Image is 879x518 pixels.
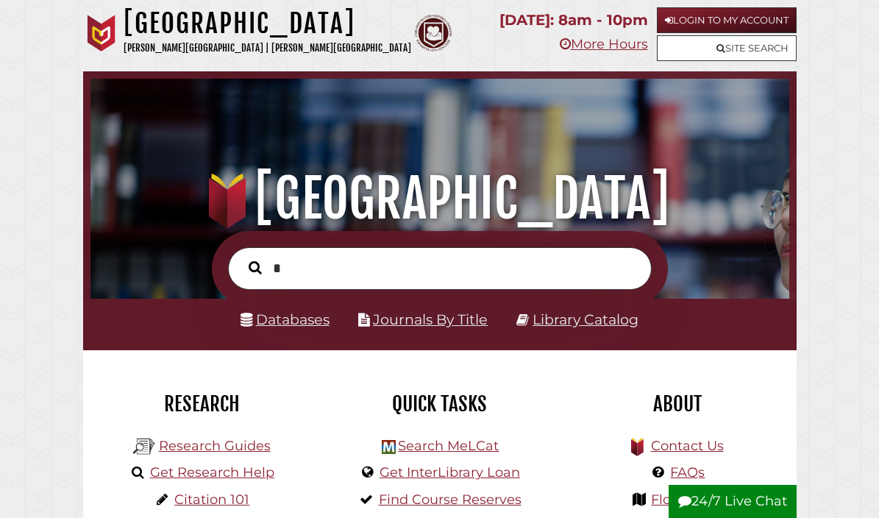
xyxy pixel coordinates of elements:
[651,438,724,454] a: Contact Us
[499,7,648,33] p: [DATE]: 8am - 10pm
[124,40,411,57] p: [PERSON_NAME][GEOGRAPHIC_DATA] | [PERSON_NAME][GEOGRAPHIC_DATA]
[249,260,262,274] i: Search
[241,311,330,328] a: Databases
[373,311,488,328] a: Journals By Title
[657,7,797,33] a: Login to My Account
[657,35,797,61] a: Site Search
[651,492,724,508] a: Floor Maps
[380,464,520,480] a: Get InterLibrary Loan
[159,438,271,454] a: Research Guides
[133,436,155,458] img: Hekman Library Logo
[569,391,785,416] h2: About
[174,492,249,508] a: Citation 101
[94,391,310,416] h2: Research
[398,438,499,454] a: Search MeLCat
[382,440,396,454] img: Hekman Library Logo
[533,311,638,328] a: Library Catalog
[415,15,452,52] img: Calvin Theological Seminary
[83,15,120,52] img: Calvin University
[379,492,522,508] a: Find Course Reserves
[560,36,648,52] a: More Hours
[670,464,705,480] a: FAQs
[241,258,269,277] button: Search
[150,464,274,480] a: Get Research Help
[124,7,411,40] h1: [GEOGRAPHIC_DATA]
[103,166,775,231] h1: [GEOGRAPHIC_DATA]
[332,391,547,416] h2: Quick Tasks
